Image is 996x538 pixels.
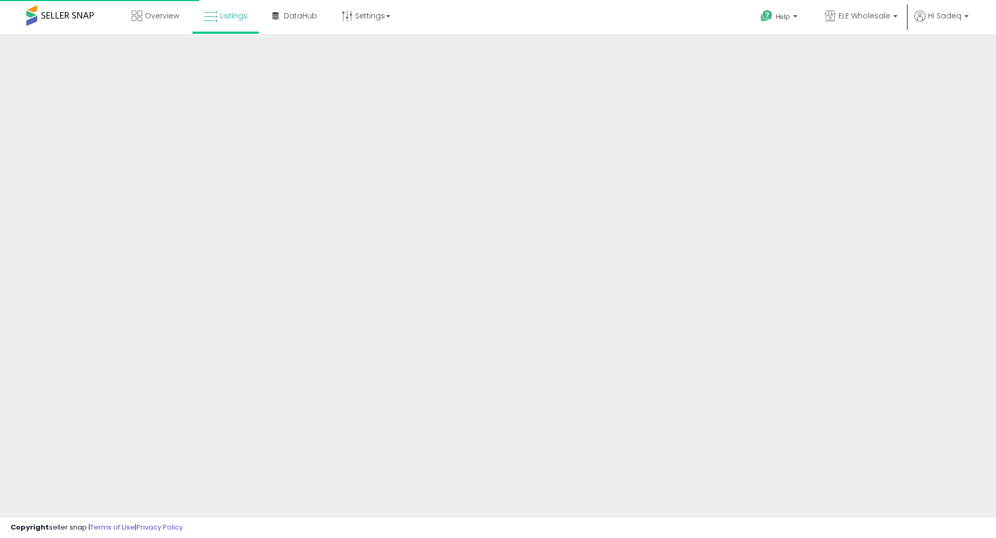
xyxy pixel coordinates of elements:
[284,11,317,21] span: DataHub
[928,11,961,21] span: Hi Sadeq
[839,11,890,21] span: ELE Wholesale
[220,11,248,21] span: Listings
[776,12,790,21] span: Help
[914,11,969,34] a: Hi Sadeq
[752,2,808,34] a: Help
[145,11,179,21] span: Overview
[760,9,773,23] i: Get Help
